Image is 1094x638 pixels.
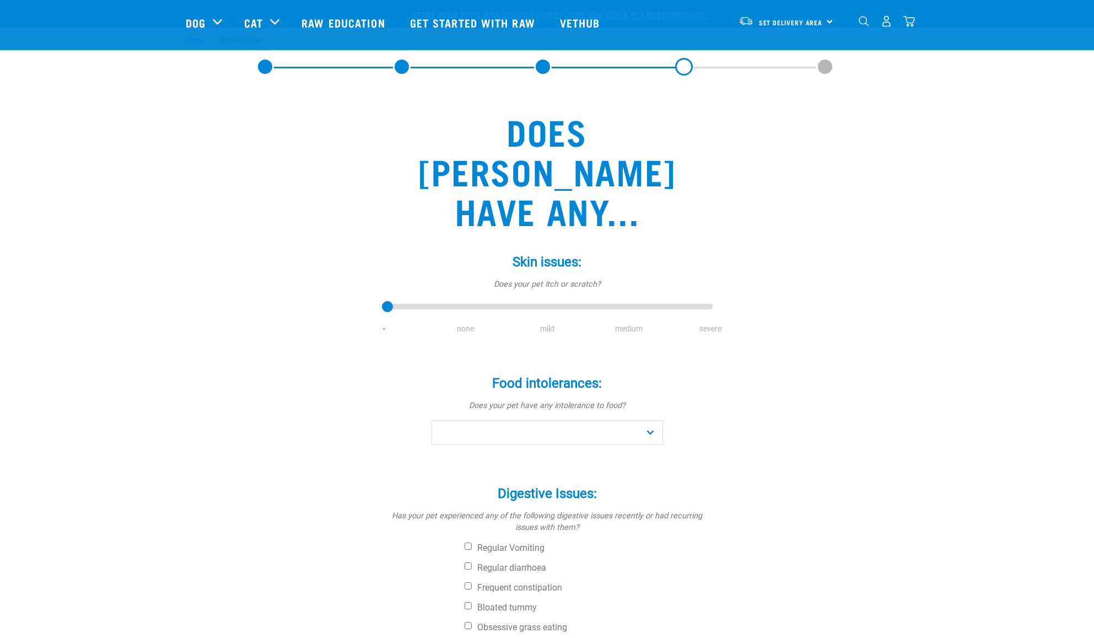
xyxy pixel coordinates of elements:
h2: Does [PERSON_NAME] have any... [391,111,704,230]
a: Raw Education [290,1,398,45]
a: Dog [186,14,206,31]
label: Regular Vomiting [465,543,713,554]
a: Get started with Raw [399,1,549,45]
a: Cat [244,14,263,31]
label: Bloated tummy [465,602,713,613]
li: none [425,323,506,335]
p: Does your pet have any intolerance to food? [382,400,713,412]
input: Frequent constipation [465,582,472,589]
span: Set Delivery Area [759,20,823,24]
label: Food intolerances: [382,373,713,393]
a: Vethub [549,1,614,45]
li: medium [588,323,670,335]
img: home-icon@2x.png [903,15,915,27]
label: Regular diarrhoea [465,562,713,573]
input: Bloated tummy [465,602,472,609]
img: home-icon-1@2x.png [859,16,869,26]
label: Obsessive grass eating [465,622,713,633]
input: Regular Vomiting [465,543,472,550]
label: Frequent constipation [465,582,713,593]
img: van-moving.png [739,16,753,26]
p: Does your pet itch or scratch? [382,278,713,291]
li: mild [506,323,588,335]
p: Has your pet experienced any of the following digestive issues recently or had recurring issues w... [382,510,713,534]
label: Digestive Issues: [382,484,713,503]
li: - [343,323,425,335]
img: user.png [881,15,892,27]
li: severe [670,323,751,335]
input: Obsessive grass eating [465,622,472,629]
label: Skin issues: [382,252,713,272]
input: Regular diarrhoea [465,562,472,570]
